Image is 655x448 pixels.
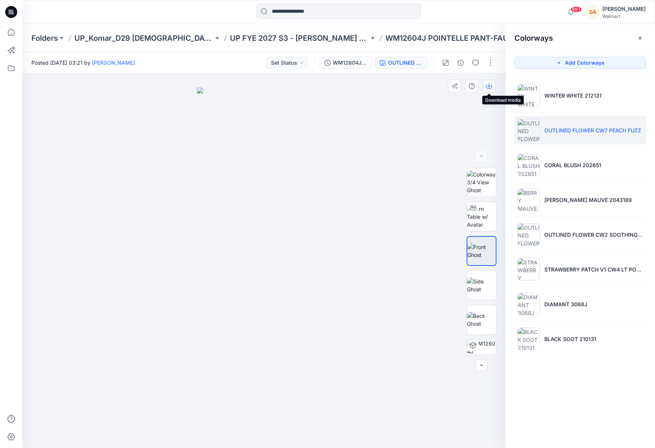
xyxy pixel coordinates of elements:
[544,196,632,204] p: [PERSON_NAME] MAUVE 2043189
[320,57,372,69] button: WM12604J POINTELLE PANT-FAUX FLY & BUTTONS + PICOT_COLORWAY
[455,57,467,69] button: Details
[333,59,367,67] div: WM12604J POINTELLE PANT-FAUX FLY & BUTTONS + PICOT_COLORWAY
[230,33,369,43] a: UP FYE 2027 S3 - [PERSON_NAME] D29 [DEMOGRAPHIC_DATA] Sleepwear
[586,5,599,19] div: SA
[388,59,422,67] div: OUTLINED FLOWER CW7 PEACH FUZZ
[602,13,646,19] div: Walmart
[517,258,540,280] img: STRAWBERRY PATCH V1 CW4 LT POWDER PUFF BLUE
[517,119,540,141] img: OUTLINED FLOWER CW7 PEACH FUZZ
[467,243,496,259] img: Front Ghost
[514,57,646,69] button: Add Colorways
[375,57,427,69] button: OUTLINED FLOWER CW7 PEACH FUZZ
[31,33,58,43] a: Folders
[544,92,602,99] p: WINTER WHITE 212131
[517,328,540,350] img: BLACK SOOT 210131
[74,33,213,43] a: UP_Komar_D29 [DEMOGRAPHIC_DATA] Sleep
[544,126,641,134] p: OUTLINED FLOWER CW7 PEACH FUZZ
[544,335,596,343] p: BLACK SOOT 210131
[571,6,582,12] span: 99+
[517,293,540,315] img: DIAMANT 3068J
[517,223,540,246] img: OUTLINED FLOWER CW2 SOOTHING LILAC
[385,33,525,43] p: WM12604J POINTELLE PANT-FAUX FLY & BUTTONS + PICOT_COLORWAY
[544,231,643,239] p: OUTLINED FLOWER CW2 SOOTHING LILAC
[197,88,331,448] img: eyJhbGciOiJIUzI1NiIsImtpZCI6IjAiLCJzbHQiOiJzZXMiLCJ0eXAiOiJKV1QifQ.eyJkYXRhIjp7InR5cGUiOiJzdG9yYW...
[467,277,496,293] img: Side Ghost
[517,188,540,211] img: BERRY MAUVE 2043189
[467,312,496,328] img: Back Ghost
[517,84,540,107] img: WINTER WHITE 212131
[92,59,135,66] a: [PERSON_NAME]
[514,34,553,43] h2: Colorways
[467,171,496,194] img: Colorway 3/4 View Ghost
[602,4,646,13] div: [PERSON_NAME]
[467,340,496,369] img: WM12604J POINTELLE PANT-FAUX FLY & BUTTONS + PICOT_COLORWAY OUTLINED FLOWER CW7 PEACH FUZZ
[544,161,601,169] p: CORAL BLUSH 202651
[544,266,643,273] p: STRAWBERRY PATCH V1 CW4 LT POWDER PUFF BLUE
[467,205,496,228] img: Turn Table w/ Avatar
[544,300,587,308] p: DIAMANT 3068J
[31,59,135,67] span: Posted [DATE] 03:21 by
[517,154,540,176] img: CORAL BLUSH 202651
